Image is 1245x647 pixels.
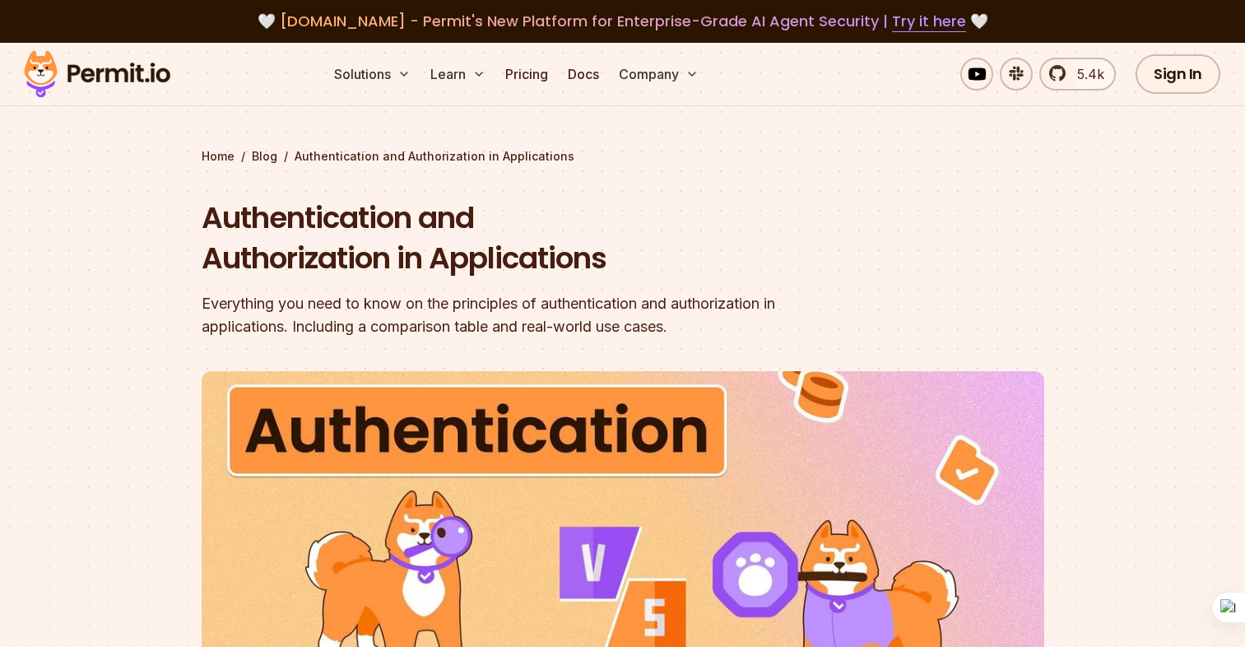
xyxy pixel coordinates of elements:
a: 5.4k [1039,58,1116,91]
div: Everything you need to know on the principles of authentication and authorization in applications... [202,292,834,338]
h1: Authentication and Authorization in Applications [202,198,834,279]
div: / / [202,148,1044,165]
a: Blog [252,148,277,165]
button: Solutions [328,58,417,91]
a: Pricing [499,58,555,91]
a: Try it here [892,11,966,32]
span: [DOMAIN_NAME] - Permit's New Platform for Enterprise-Grade AI Agent Security | [280,11,966,31]
button: Learn [424,58,492,91]
span: 5.4k [1067,64,1104,84]
a: Sign In [1136,54,1220,94]
div: 🤍 🤍 [39,10,1206,33]
button: Company [612,58,705,91]
a: Home [202,148,235,165]
a: Docs [561,58,606,91]
img: Permit logo [16,46,178,102]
